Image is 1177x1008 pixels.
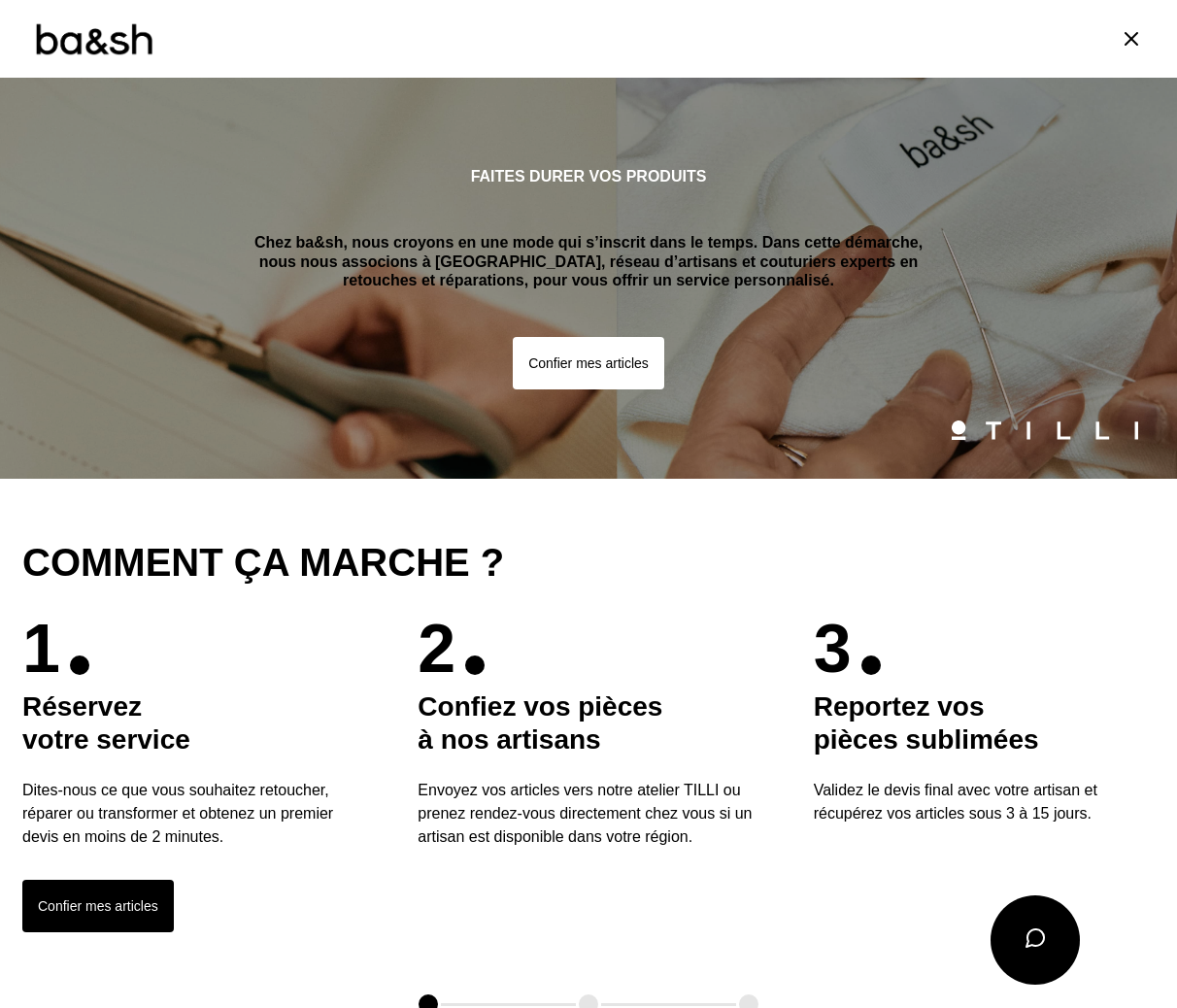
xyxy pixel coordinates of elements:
[814,691,985,722] span: Reportez vos
[471,167,707,185] h1: Faites durer vos produits
[22,541,1155,584] h2: Comment ça marche ?
[22,615,60,683] p: 1
[952,420,1138,440] img: Logo Tilli
[22,779,363,849] p: Dites-nous ce que vous souhaitez retoucher, réparer ou transformer et obtenez un premier devis en...
[513,337,664,389] button: Confier mes articles
[22,724,190,755] span: votre service
[22,880,174,932] button: Confier mes articles
[814,779,1155,825] p: Validez le devis final avec votre artisan et récupérez vos articles sous 3 à 15 jours.
[814,615,852,683] p: 3
[418,691,662,722] span: Confiez vos pièces
[22,691,142,722] span: Réservez
[34,21,153,57] img: Logo ba&sh by Tilli
[814,724,1039,755] span: pièces sublimées
[418,724,600,755] span: à nos artisans
[418,615,455,683] p: 2
[247,233,930,289] p: Chez ba&sh, nous croyons en une mode qui s’inscrit dans le temps. Dans cette démarche, nous nous ...
[418,779,758,849] p: Envoyez vos articles vers notre atelier TILLI ou prenez rendez-vous directement chez vous si un a...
